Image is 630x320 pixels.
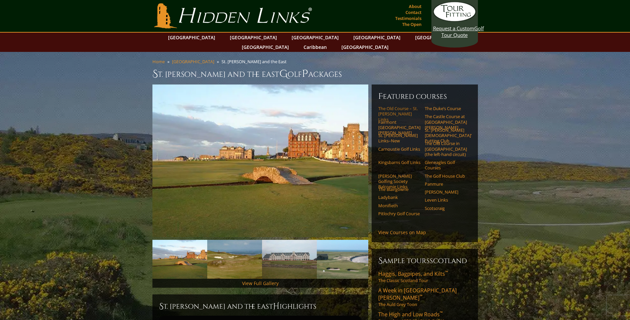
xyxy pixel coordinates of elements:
a: [GEOGRAPHIC_DATA] [350,33,404,42]
a: St. [PERSON_NAME] Links–New [378,133,420,144]
a: Scotscraig [425,206,467,211]
a: Panmure [425,181,467,187]
a: [GEOGRAPHIC_DATA] [288,33,342,42]
a: The Open [401,20,423,29]
h2: St. [PERSON_NAME] and the East ighlights [159,301,362,312]
a: [GEOGRAPHIC_DATA] [172,59,214,65]
a: Pitlochry Golf Course [378,211,420,216]
span: H [273,301,280,312]
span: A Week in [GEOGRAPHIC_DATA][PERSON_NAME] [378,287,457,301]
a: Fairmont [GEOGRAPHIC_DATA][PERSON_NAME] [378,119,420,136]
a: Ladybank [378,195,420,200]
a: The Castle Course at [GEOGRAPHIC_DATA][PERSON_NAME] [425,114,467,130]
a: The Old Course in [GEOGRAPHIC_DATA] (the left-hand circuit) [425,141,467,157]
span: The High and Low Roads [378,311,443,318]
a: [PERSON_NAME] Golfing Society Balcomie Links [378,173,420,190]
a: Monifieth [378,203,420,208]
a: [GEOGRAPHIC_DATA] [338,42,392,52]
a: Haggis, Bagpipes, and Kilts™The Classic Scotland Tour [378,270,471,283]
a: The Duke’s Course [425,106,467,111]
span: Haggis, Bagpipes, and Kilts [378,270,448,277]
a: Request a CustomGolf Tour Quote [433,2,476,38]
a: Contact [404,8,423,17]
a: View Full Gallery [242,280,279,286]
a: Carnoustie Golf Links [378,146,420,152]
a: A Week in [GEOGRAPHIC_DATA][PERSON_NAME]™The Auld Grey Toon [378,287,471,307]
a: Leven Links [425,197,467,203]
a: [GEOGRAPHIC_DATA] [165,33,219,42]
sup: ™ [419,293,422,299]
a: Kingsbarns Golf Links [378,160,420,165]
span: Request a Custom [433,25,474,32]
a: The Old Course – St. [PERSON_NAME] Links [378,106,420,122]
a: Caribbean [300,42,330,52]
a: [GEOGRAPHIC_DATA] [412,33,466,42]
a: [GEOGRAPHIC_DATA] [238,42,292,52]
h6: Sample ToursScotland [378,255,471,266]
a: The Blairgowrie [378,187,420,192]
a: St. [PERSON_NAME] [DEMOGRAPHIC_DATA]’ Putting Club [425,127,467,144]
sup: ™ [440,310,443,316]
a: Gleneagles Golf Courses [425,160,467,171]
a: About [407,2,423,11]
li: St. [PERSON_NAME] and the East [222,59,289,65]
h6: Featured Courses [378,91,471,102]
a: Testimonials [394,14,423,23]
span: P [302,67,308,80]
sup: ™ [445,269,448,275]
span: G [279,67,288,80]
a: [PERSON_NAME] [425,189,467,195]
h1: St. [PERSON_NAME] and the East olf ackages [152,67,478,80]
a: The Golf House Club [425,173,467,179]
a: [GEOGRAPHIC_DATA] [226,33,280,42]
a: Home [152,59,165,65]
a: View Courses on Map [378,229,426,236]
